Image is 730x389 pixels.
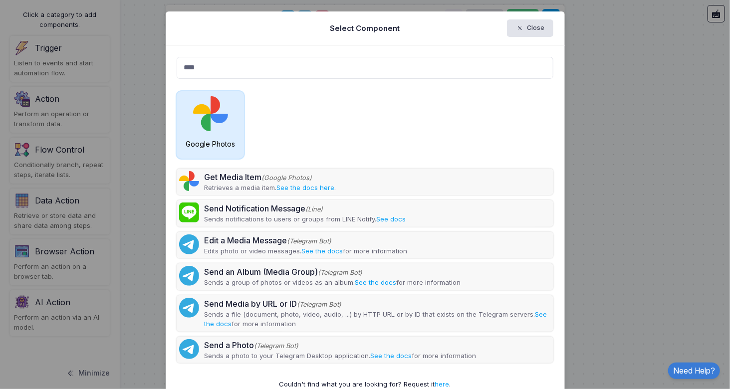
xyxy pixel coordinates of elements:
span: (Telegram Bot) [287,237,331,245]
h5: Select Component [330,23,400,34]
span: (Telegram Bot) [318,269,362,276]
span: (Google Photos) [261,174,312,182]
img: telegram-bot.svg [179,339,199,359]
div: Edit a Media Message [204,234,407,246]
div: Send Notification Message [204,202,406,214]
a: See the docs [355,278,396,286]
div: Get Media Item [204,171,336,183]
p: Sends a file (document, photo, video, audio, ...) by HTTP URL or by ID that exists on the Telegra... [204,310,551,329]
img: google-photos.png [193,96,228,131]
span: (Telegram Bot) [297,301,341,308]
p: Sends notifications to users or groups from LINE Notify. [204,214,406,224]
p: Retrieves a media item. . [204,183,336,193]
div: Send an Album (Media Group) [204,266,461,278]
img: telegram-bot.svg [179,266,199,286]
div: Send a Photo [204,339,476,351]
img: telegram-bot.svg [179,298,199,318]
a: Need Help? [668,363,720,379]
p: Sends a group of photos or videos as an album. for more information [204,278,461,288]
a: See the docs here [276,184,334,192]
span: (Telegram Bot) [254,342,298,350]
button: Close [507,19,553,37]
p: Edits photo or video messages. for more information [204,246,407,256]
a: here [435,380,450,388]
div: Send Media by URL or ID [204,298,551,310]
a: See the docs [370,352,412,360]
img: telegram-bot.svg [179,234,199,254]
img: google-photos.png [179,171,199,191]
span: (Line) [305,205,323,213]
p: Sends a photo to your Telegram Desktop application. for more information [204,351,476,361]
div: Google Photos [182,139,239,149]
a: See docs [376,215,406,223]
a: See the docs [301,247,343,255]
img: line-messenger.svg [179,202,199,222]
